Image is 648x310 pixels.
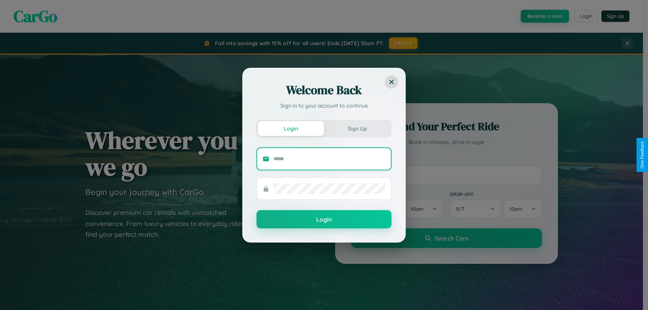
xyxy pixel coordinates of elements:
[324,121,390,136] button: Sign Up
[640,141,645,169] div: Give Feedback
[256,82,391,98] h2: Welcome Back
[256,210,391,228] button: Login
[256,102,391,110] p: Sign in to your account to continue
[258,121,324,136] button: Login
